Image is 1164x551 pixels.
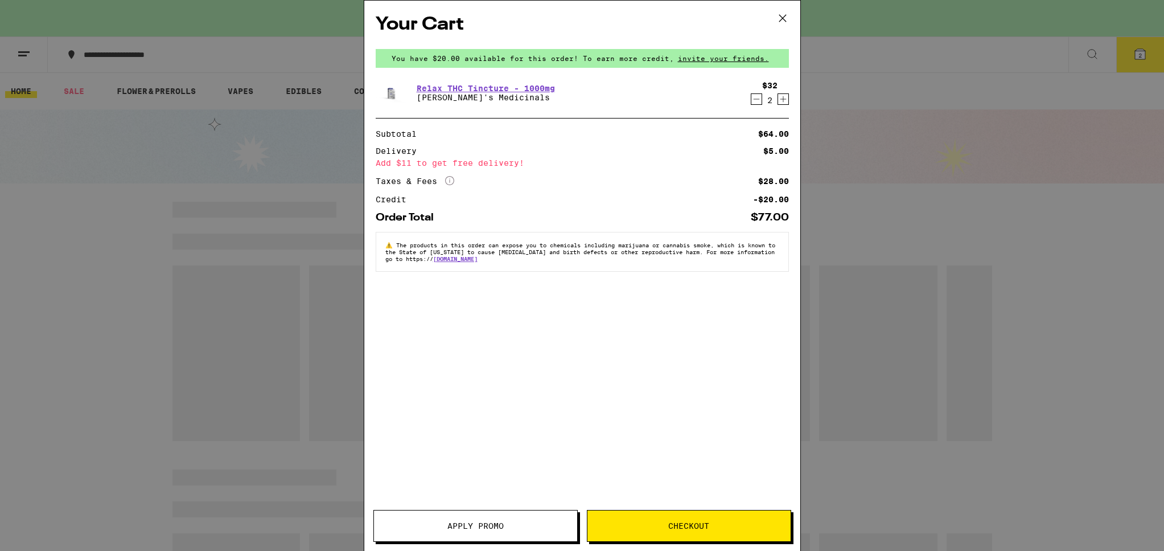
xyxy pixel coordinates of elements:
div: Subtotal [376,130,425,138]
div: $5.00 [763,147,789,155]
span: ⚠️ [385,242,396,248]
p: [PERSON_NAME]'s Medicinals [417,93,555,102]
span: The products in this order can expose you to chemicals including marijuana or cannabis smoke, whi... [385,242,775,262]
div: $32 [762,81,778,90]
a: Relax THC Tincture - 1000mg [417,84,555,93]
div: You have $20.00 available for this order! To earn more credit,invite your friends. [376,49,789,68]
div: Add $11 to get free delivery! [376,159,789,167]
div: 2 [762,96,778,105]
div: $77.00 [751,213,789,223]
button: Increment [778,93,789,105]
div: Delivery [376,147,425,155]
button: Apply Promo [373,510,578,542]
button: Checkout [587,510,791,542]
span: invite your friends. [674,55,773,62]
div: Order Total [376,213,442,223]
div: $64.00 [758,130,789,138]
h2: Your Cart [376,12,789,38]
button: Decrement [751,93,762,105]
div: Credit [376,195,414,203]
img: Mary's Medicinals - Relax THC Tincture - 1000mg [376,83,408,103]
div: $28.00 [758,177,789,185]
span: Apply Promo [447,522,504,530]
iframe: Opens a widget where you can find more information [1091,517,1153,545]
div: Taxes & Fees [376,176,454,186]
span: You have $20.00 available for this order! To earn more credit, [392,55,674,62]
span: Checkout [668,522,709,530]
div: -$20.00 [753,195,789,203]
a: [DOMAIN_NAME] [433,255,478,262]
